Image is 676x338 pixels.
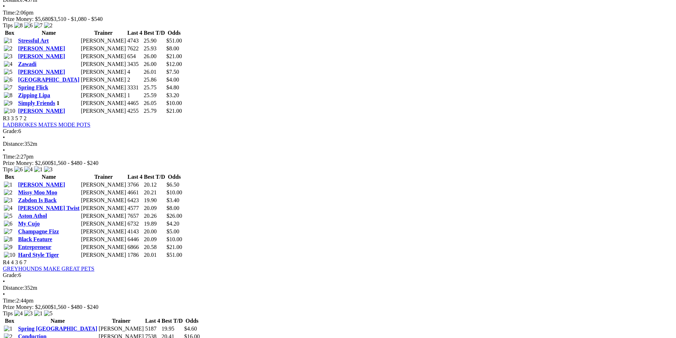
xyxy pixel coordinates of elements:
[51,304,99,310] span: $1,560 - $480 - $240
[143,37,165,44] td: 25.90
[11,259,27,265] span: 4 3 6 7
[3,128,673,134] div: 6
[81,244,126,251] td: [PERSON_NAME]
[143,53,165,60] td: 26.00
[4,45,12,52] img: 2
[34,166,43,173] img: 1
[14,22,23,29] img: 8
[127,189,143,196] td: 4661
[3,154,673,160] div: 2:27pm
[3,310,13,316] span: Tips
[4,236,12,243] img: 8
[18,213,47,219] a: Aston Athol
[18,173,80,181] th: Name
[81,212,126,220] td: [PERSON_NAME]
[3,285,673,291] div: 352m
[3,166,13,172] span: Tips
[127,181,143,188] td: 3766
[144,236,166,243] td: 20.09
[81,181,126,188] td: [PERSON_NAME]
[3,266,94,272] a: GREYHOUNDS MAKE GREAT PETS
[3,16,673,22] div: Prize Money: $5,680
[4,252,15,258] img: 10
[34,310,43,317] img: 1
[127,228,143,235] td: 4143
[166,221,179,227] span: $4.20
[81,189,126,196] td: [PERSON_NAME]
[18,53,65,59] a: [PERSON_NAME]
[143,68,165,76] td: 26.01
[81,205,126,212] td: [PERSON_NAME]
[3,304,673,310] div: Prize Money: $2,600
[166,53,182,59] span: $21.00
[18,221,40,227] a: My Cujo
[81,251,126,259] td: [PERSON_NAME]
[3,10,16,16] span: Time:
[98,325,144,332] td: [PERSON_NAME]
[166,205,179,211] span: $8.00
[5,30,15,36] span: Box
[81,236,126,243] td: [PERSON_NAME]
[14,310,23,317] img: 4
[143,107,165,115] td: 25.79
[4,205,12,211] img: 4
[4,84,12,91] img: 7
[81,68,126,76] td: [PERSON_NAME]
[144,244,166,251] td: 20.58
[44,166,53,173] img: 3
[166,244,182,250] span: $21.00
[144,181,166,188] td: 20.12
[4,244,12,250] img: 9
[127,92,143,99] td: 1
[34,22,43,29] img: 7
[4,197,12,204] img: 3
[127,220,143,227] td: 6732
[81,37,126,44] td: [PERSON_NAME]
[127,236,143,243] td: 6446
[3,147,5,153] span: •
[4,182,12,188] img: 1
[18,228,59,234] a: Champagne Fizz
[3,3,5,9] span: •
[18,317,98,325] th: Name
[18,69,65,75] a: [PERSON_NAME]
[166,69,179,75] span: $7.50
[144,173,166,181] th: Best T/D
[166,236,182,242] span: $10.00
[127,76,143,83] td: 2
[166,77,179,83] span: $4.00
[24,22,33,29] img: 6
[3,122,90,128] a: LADBROKES MATES MODE POTS
[98,317,144,325] th: Trainer
[4,228,12,235] img: 7
[145,317,160,325] th: Last 4
[166,45,179,51] span: $8.00
[4,61,12,67] img: 4
[144,189,166,196] td: 20.21
[127,45,143,52] td: 7622
[3,272,673,278] div: 6
[18,92,50,98] a: Zipping Lipa
[81,220,126,227] td: [PERSON_NAME]
[81,228,126,235] td: [PERSON_NAME]
[3,141,24,147] span: Distance:
[3,278,5,284] span: •
[4,108,15,114] img: 10
[127,173,143,181] th: Last 4
[18,326,97,332] a: Spring [GEOGRAPHIC_DATA]
[3,22,13,28] span: Tips
[18,197,57,203] a: Zabdon Is Back
[81,76,126,83] td: [PERSON_NAME]
[143,29,165,37] th: Best T/D
[4,53,12,60] img: 3
[166,213,182,219] span: $26.00
[143,61,165,68] td: 26.00
[18,108,65,114] a: [PERSON_NAME]
[4,213,12,219] img: 5
[143,92,165,99] td: 25.59
[184,326,197,332] span: $4.60
[18,236,52,242] a: Black Feature
[145,325,160,332] td: 5187
[127,212,143,220] td: 7657
[18,182,65,188] a: [PERSON_NAME]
